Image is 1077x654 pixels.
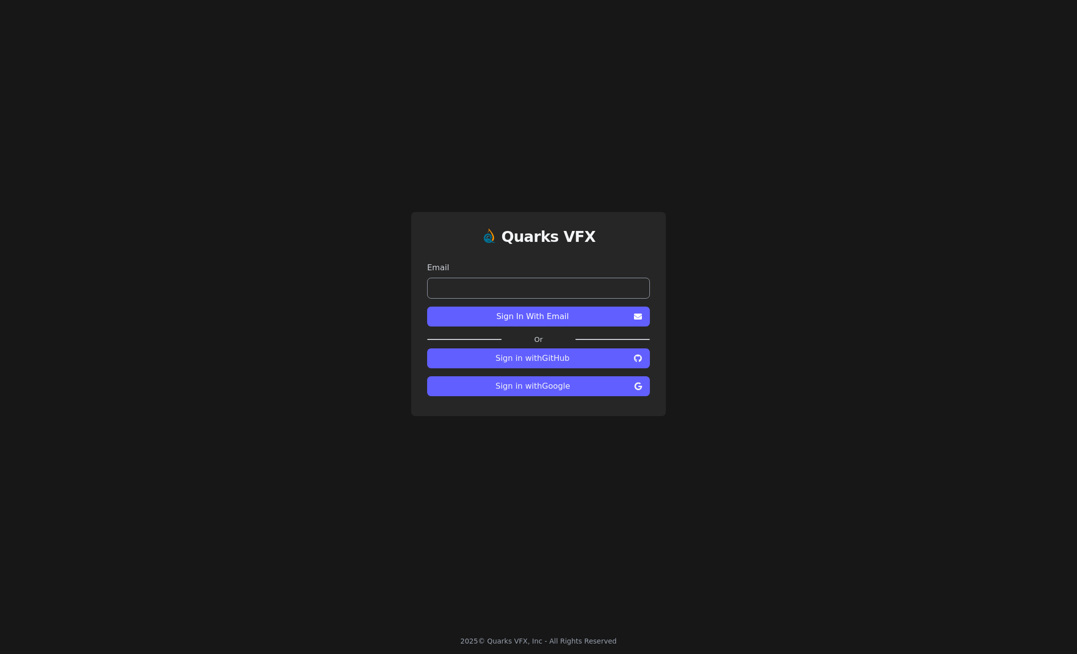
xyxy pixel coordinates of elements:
button: Sign in withGoogle [427,376,650,396]
a: Quarks VFX [501,228,596,254]
div: 2025 © Quarks VFX, Inc - All Rights Reserved [460,636,617,646]
h1: Quarks VFX [501,228,596,246]
button: Sign in withGitHub [427,348,650,368]
span: Sign in with GitHub [435,352,630,364]
span: Sign in with Google [435,380,630,392]
button: Sign In With Email [427,307,650,327]
span: Sign In With Email [435,311,630,323]
label: Email [427,262,650,274]
label: Or [502,334,575,344]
